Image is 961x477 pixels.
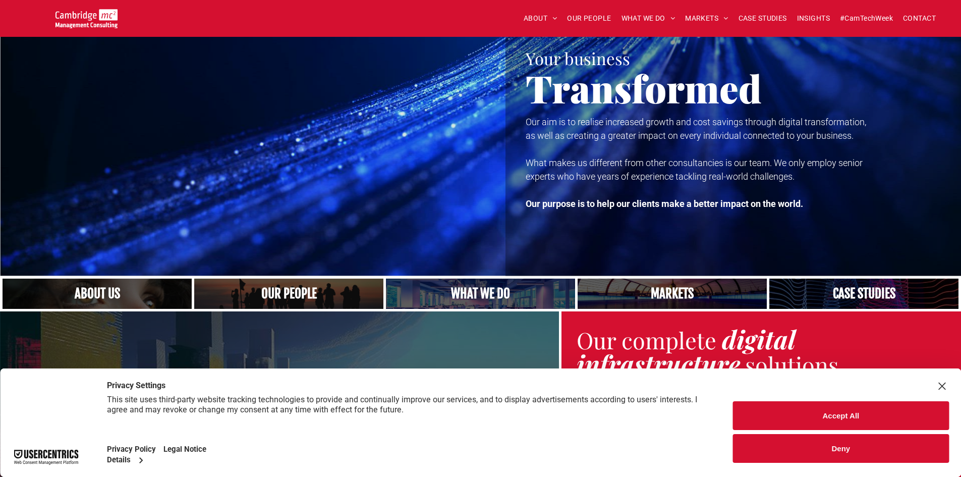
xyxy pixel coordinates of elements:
[722,322,796,356] strong: digital
[680,11,733,26] a: MARKETS
[733,11,792,26] a: CASE STUDIES
[616,11,681,26] a: WHAT WE DO
[194,279,383,309] a: A crowd in silhouette at sunset, on a rise or lookout point
[835,11,898,26] a: #CamTechWeek
[55,9,118,28] img: Cambridge MC Logo, digital transformation
[55,11,118,21] a: Your Business Transformed | Cambridge Management Consulting
[526,63,762,113] span: Transformed
[380,278,581,310] a: A yoga teacher lifting his whole body off the ground in the peacock pose
[526,47,630,69] span: Your business
[519,11,562,26] a: ABOUT
[577,325,716,355] span: Our complete
[745,349,838,380] span: solutions
[577,347,740,381] strong: infrastructure
[3,279,192,309] a: Close up of woman's face, centered on her eyes
[526,198,803,209] strong: Our purpose is to help our clients make a better impact on the world.
[526,157,863,182] span: What makes us different from other consultancies is our team. We only employ senior experts who h...
[769,279,958,309] a: Case Studies | Cambridge Management Consulting > Case Studies
[792,11,835,26] a: INSIGHTS
[526,117,866,141] span: Our aim is to realise increased growth and cost savings through digital transformation, as well a...
[562,11,616,26] a: OUR PEOPLE
[898,11,941,26] a: CONTACT
[578,279,767,309] a: Telecoms | Decades of Experience Across Multiple Industries & Regions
